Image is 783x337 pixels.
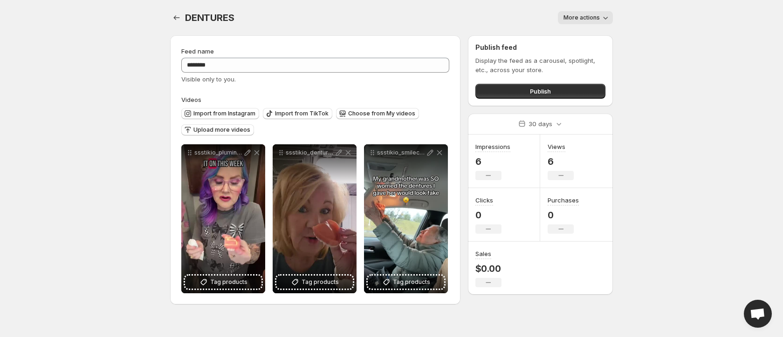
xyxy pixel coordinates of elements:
p: $0.00 [475,263,501,274]
p: 0 [548,209,579,221]
button: Upload more videos [181,124,254,135]
span: Choose from My videos [348,110,415,117]
span: Import from TikTok [275,110,329,117]
button: Choose from My videos [336,108,419,119]
button: More actions [558,11,613,24]
span: Tag products [393,277,430,287]
span: Import from Instagram [193,110,255,117]
button: Tag products [276,276,353,289]
h3: Sales [475,249,491,258]
button: Tag products [368,276,444,289]
div: ssstikio_smileculture_dental_1752501910051 - CopyTag products [364,144,448,293]
p: 6 [548,156,574,167]
h2: Publish feed [475,43,605,52]
span: Visible only to you. [181,75,236,83]
p: 30 days [529,119,552,128]
button: Settings [170,11,183,24]
h3: Views [548,142,565,151]
p: 6 [475,156,510,167]
p: 0 [475,209,501,221]
button: Import from TikTok [263,108,332,119]
p: ssstikio_pluminkdesigns_1752502142183 - Trim - Copy - Copy [194,149,243,156]
span: Publish [530,87,551,96]
p: ssstikio_dentureswithmichelle_1752501888731 - Trim [286,149,334,156]
h3: Impressions [475,142,510,151]
p: Display the feed as a carousel, spotlight, etc., across your store. [475,56,605,74]
span: Upload more videos [193,126,250,134]
span: Videos [181,96,201,103]
button: Tag products [185,276,261,289]
h3: Purchases [548,195,579,205]
div: ssstikio_dentureswithmichelle_1752501888731 - TrimTag products [273,144,357,293]
span: Tag products [302,277,339,287]
div: ssstikio_pluminkdesigns_1752502142183 - Trim - Copy - CopyTag products [181,144,265,293]
span: Tag products [210,277,247,287]
h3: Clicks [475,195,493,205]
span: Feed name [181,47,214,55]
span: DENTURES [185,12,234,23]
a: Open chat [744,300,772,328]
button: Publish [475,84,605,99]
p: ssstikio_smileculture_dental_1752501910051 - Copy [377,149,426,156]
button: Import from Instagram [181,108,259,119]
span: More actions [563,14,600,21]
